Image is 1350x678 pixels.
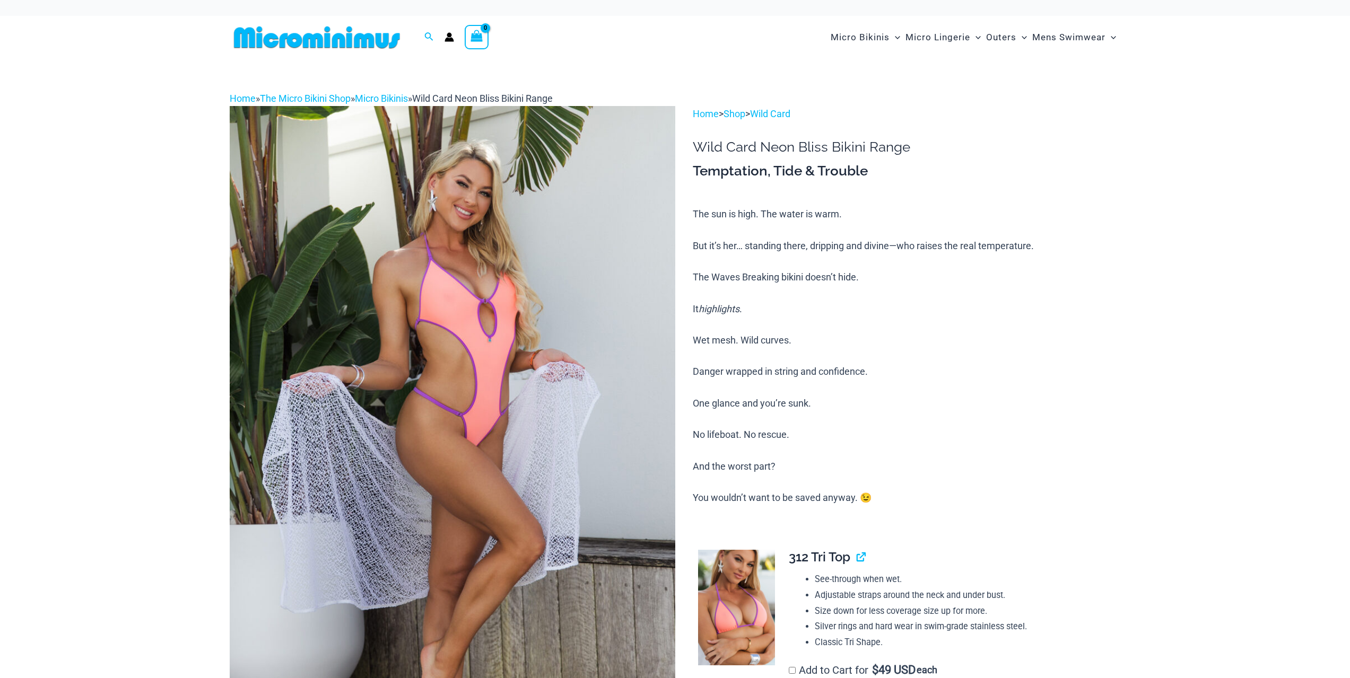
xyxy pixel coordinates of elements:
a: Micro BikinisMenu ToggleMenu Toggle [828,21,903,54]
a: View Shopping Cart, empty [465,25,489,49]
p: The sun is high. The water is warm. But it’s her… standing there, dripping and divine—who raises ... [693,206,1120,505]
img: MM SHOP LOGO FLAT [230,25,404,49]
input: Add to Cart for$49 USD each [789,667,796,674]
li: See-through when wet. [815,571,1112,587]
nav: Site Navigation [826,20,1121,55]
a: Wild Card [750,108,790,119]
label: Add to Cart for [789,664,937,676]
h3: Temptation, Tide & Trouble [693,162,1120,180]
span: Menu Toggle [970,24,981,51]
a: Micro LingerieMenu ToggleMenu Toggle [903,21,983,54]
span: 49 USD [872,665,916,675]
a: Home [693,108,719,119]
img: Wild Card Neon Bliss 312 Top 03 [698,550,775,665]
li: Silver rings and hard wear in swim-grade stainless steel. [815,619,1112,635]
span: each [917,665,937,675]
span: Menu Toggle [890,24,900,51]
span: 312 Tri Top [789,549,850,565]
i: highlights [699,303,739,314]
a: Account icon link [445,32,454,42]
span: Micro Lingerie [905,24,970,51]
li: Adjustable straps around the neck and under bust. [815,587,1112,603]
span: Micro Bikinis [831,24,890,51]
span: Outers [986,24,1016,51]
span: Menu Toggle [1016,24,1027,51]
a: Micro Bikinis [355,93,408,104]
a: Shop [724,108,745,119]
li: Classic Tri Shape. [815,635,1112,650]
span: Menu Toggle [1105,24,1116,51]
a: Home [230,93,256,104]
li: Size down for less coverage size up for more. [815,603,1112,619]
a: Mens SwimwearMenu ToggleMenu Toggle [1030,21,1119,54]
a: OutersMenu ToggleMenu Toggle [983,21,1030,54]
h1: Wild Card Neon Bliss Bikini Range [693,139,1120,155]
p: > > [693,106,1120,122]
a: Search icon link [424,31,434,44]
span: Mens Swimwear [1032,24,1105,51]
span: Wild Card Neon Bliss Bikini Range [412,93,553,104]
span: » » » [230,93,553,104]
span: $ [872,663,878,676]
a: The Micro Bikini Shop [260,93,351,104]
